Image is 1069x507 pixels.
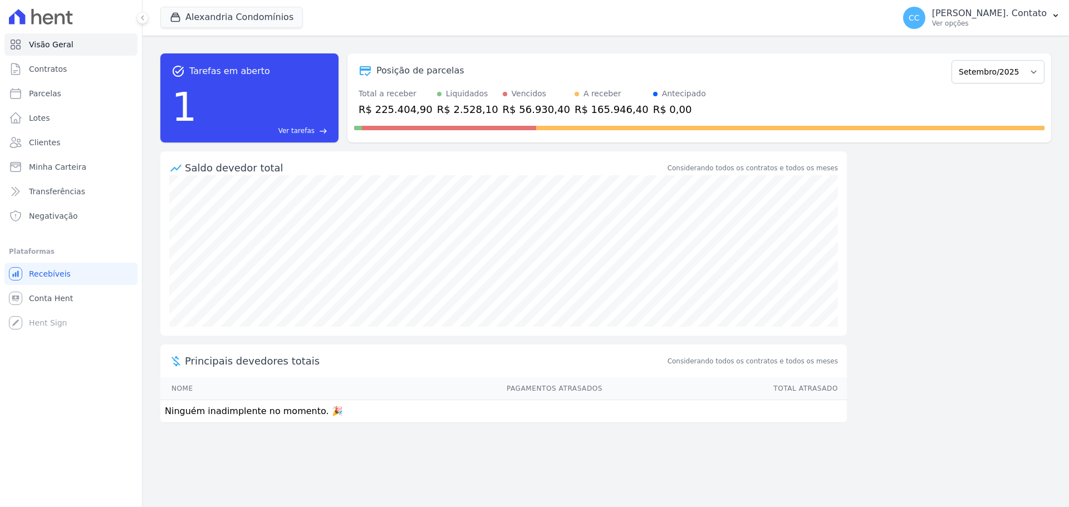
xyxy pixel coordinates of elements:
[437,102,498,117] div: R$ 2.528,10
[4,263,138,285] a: Recebíveis
[29,268,71,279] span: Recebíveis
[4,58,138,80] a: Contratos
[653,102,706,117] div: R$ 0,00
[29,293,73,304] span: Conta Hent
[4,82,138,105] a: Parcelas
[662,88,706,100] div: Antecipado
[376,64,464,77] div: Posição de parcelas
[668,356,838,366] span: Considerando todos os contratos e todos os meses
[202,126,327,136] a: Ver tarefas east
[278,126,315,136] span: Ver tarefas
[160,7,303,28] button: Alexandria Condomínios
[575,102,649,117] div: R$ 165.946,40
[29,186,85,197] span: Transferências
[4,180,138,203] a: Transferências
[512,88,546,100] div: Vencidos
[160,400,847,423] td: Ninguém inadimplente no momento. 🎉
[4,156,138,178] a: Minha Carteira
[283,377,603,400] th: Pagamentos Atrasados
[4,107,138,129] a: Lotes
[446,88,488,100] div: Liquidados
[189,65,270,78] span: Tarefas em aberto
[29,39,73,50] span: Visão Geral
[583,88,621,100] div: A receber
[171,78,197,136] div: 1
[29,210,78,221] span: Negativação
[29,112,50,124] span: Lotes
[29,161,86,173] span: Minha Carteira
[160,377,283,400] th: Nome
[171,65,185,78] span: task_alt
[909,14,920,22] span: CC
[4,33,138,56] a: Visão Geral
[4,287,138,309] a: Conta Hent
[668,163,838,173] div: Considerando todos os contratos e todos os meses
[359,102,433,117] div: R$ 225.404,90
[603,377,847,400] th: Total Atrasado
[185,160,665,175] div: Saldo devedor total
[9,245,133,258] div: Plataformas
[503,102,570,117] div: R$ 56.930,40
[932,19,1047,28] p: Ver opções
[359,88,433,100] div: Total a receber
[29,88,61,99] span: Parcelas
[4,131,138,154] a: Clientes
[894,2,1069,33] button: CC [PERSON_NAME]. Contato Ver opções
[29,63,67,75] span: Contratos
[4,205,138,227] a: Negativação
[29,137,60,148] span: Clientes
[932,8,1047,19] p: [PERSON_NAME]. Contato
[185,353,665,368] span: Principais devedores totais
[319,127,327,135] span: east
